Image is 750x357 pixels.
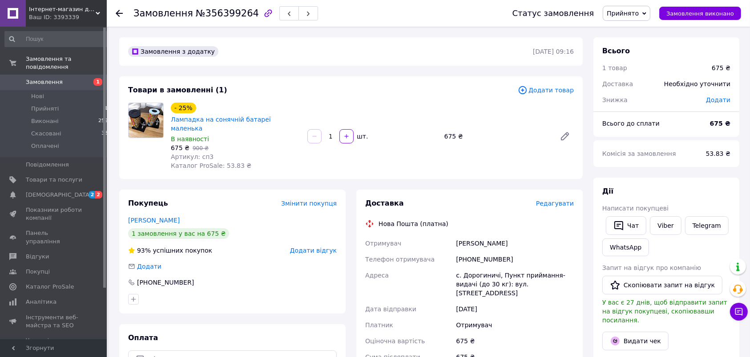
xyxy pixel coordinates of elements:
span: Телефон отримувача [365,256,435,263]
a: Лампадка на сонячній батареї маленька [171,116,271,132]
div: 675 ₴ [454,333,576,349]
div: [PERSON_NAME] [454,235,576,251]
span: Доставка [365,199,404,207]
div: [PHONE_NUMBER] [454,251,576,267]
span: Редагувати [536,200,574,207]
span: 53.83 ₴ [706,150,730,157]
span: Оціночна вартість [365,337,425,345]
span: Комісія за замовлення [602,150,676,157]
span: Товари та послуги [26,176,82,184]
span: Додати [706,96,730,103]
div: - 25% [171,103,196,113]
span: В наявності [171,135,209,143]
button: Чат [606,216,646,235]
a: Редагувати [556,127,574,145]
div: Повернутися назад [116,9,123,18]
span: 93% [137,247,151,254]
div: 1 замовлення у вас на 675 ₴ [128,228,229,239]
button: Видати чек [602,332,669,350]
span: Управління сайтом [26,337,82,353]
div: 675 ₴ [441,130,552,143]
span: Каталог ProSale [26,283,74,291]
span: 675 ₴ [171,144,190,151]
div: Ваш ID: 3393339 [29,13,107,21]
span: Замовлення [133,8,193,19]
span: Замовлення [26,78,63,86]
span: Скасовані [31,130,61,138]
span: Всього до сплати [602,120,660,127]
span: Додати [137,263,161,270]
div: успішних покупок [128,246,212,255]
span: Панель управління [26,229,82,245]
span: Дії [602,187,613,195]
span: Нові [31,92,44,100]
div: шт. [355,132,369,141]
span: Оплачені [31,142,59,150]
span: 1 товар [602,64,627,71]
div: Отримувач [454,317,576,333]
span: Товари в замовленні (1) [128,86,227,94]
div: Необхідно уточнити [659,74,736,94]
span: 330 [101,130,111,138]
a: Telegram [685,216,729,235]
button: Скопіювати запит на відгук [602,276,722,294]
span: Оплата [128,333,158,342]
span: Дата відправки [365,305,416,313]
span: Прийнято [607,10,639,17]
span: Артикул: сп3 [171,153,214,160]
button: Замовлення виконано [659,7,741,20]
span: Запит на відгук про компанію [602,264,701,271]
div: 675 ₴ [712,63,730,72]
span: Прийняті [31,105,59,113]
span: Отримувач [365,240,401,247]
span: Всього [602,47,630,55]
span: Покупець [128,199,168,207]
span: №356399264 [196,8,259,19]
a: [PERSON_NAME] [128,217,180,224]
button: Чат з покупцем [730,303,748,321]
div: [PHONE_NUMBER] [136,278,195,287]
span: Написати покупцеві [602,205,669,212]
span: Аналітика [26,298,56,306]
span: 900 ₴ [193,145,209,151]
a: Viber [650,216,681,235]
span: Замовлення та повідомлення [26,55,107,71]
span: Покупці [26,268,50,276]
span: [DEMOGRAPHIC_DATA] [26,191,92,199]
div: Статус замовлення [512,9,594,18]
b: 675 ₴ [710,120,730,127]
span: Каталог ProSale: 53.83 ₴ [171,162,251,169]
span: Інтернет-магазин дерев'яних сувенірів wood_souvenir [29,5,96,13]
span: Платник [365,321,393,329]
div: Нова Пошта (платна) [376,219,451,228]
span: 2591 [98,117,111,125]
div: Замовлення з додатку [128,46,218,57]
span: 2 [89,191,96,198]
span: 1 [93,78,102,86]
span: Відгуки [26,253,49,261]
div: [DATE] [454,301,576,317]
span: Інструменти веб-майстра та SEO [26,313,82,329]
span: Додати відгук [290,247,337,254]
span: Показники роботи компанії [26,206,82,222]
span: У вас є 27 днів, щоб відправити запит на відгук покупцеві, скопіювавши посилання. [602,299,727,324]
span: Доставка [602,80,633,87]
div: с. Дорогиничі, Пункт приймання-видачі (до 30 кг): вул. [STREET_ADDRESS] [454,267,576,301]
span: 2 [95,191,102,198]
input: Пошук [4,31,112,47]
span: Змінити покупця [281,200,337,207]
time: [DATE] 09:16 [533,48,574,55]
a: WhatsApp [602,238,649,256]
span: Знижка [602,96,628,103]
span: Додати товар [518,85,574,95]
span: Виконані [31,117,59,125]
span: Повідомлення [26,161,69,169]
span: Замовлення виконано [666,10,734,17]
img: Лампадка на сонячній батареї маленька [129,103,163,138]
span: Адреса [365,272,389,279]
